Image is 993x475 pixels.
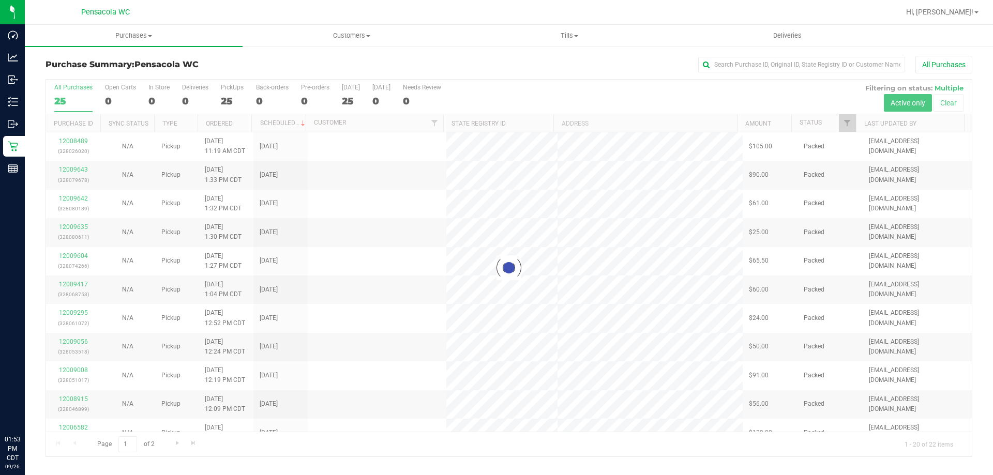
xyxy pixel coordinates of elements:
[10,392,41,423] iframe: Resource center
[243,31,460,40] span: Customers
[698,57,905,72] input: Search Purchase ID, Original ID, State Registry ID or Customer Name...
[679,25,896,47] a: Deliveries
[460,25,678,47] a: Tills
[5,435,20,463] p: 01:53 PM CDT
[25,25,243,47] a: Purchases
[906,8,973,16] span: Hi, [PERSON_NAME]!
[46,60,354,69] h3: Purchase Summary:
[8,52,18,63] inline-svg: Analytics
[243,25,460,47] a: Customers
[759,31,816,40] span: Deliveries
[8,141,18,151] inline-svg: Retail
[461,31,678,40] span: Tills
[8,163,18,174] inline-svg: Reports
[134,59,199,69] span: Pensacola WC
[81,8,130,17] span: Pensacola WC
[8,74,18,85] inline-svg: Inbound
[5,463,20,470] p: 09/26
[8,119,18,129] inline-svg: Outbound
[8,30,18,40] inline-svg: Dashboard
[8,97,18,107] inline-svg: Inventory
[25,31,243,40] span: Purchases
[915,56,972,73] button: All Purchases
